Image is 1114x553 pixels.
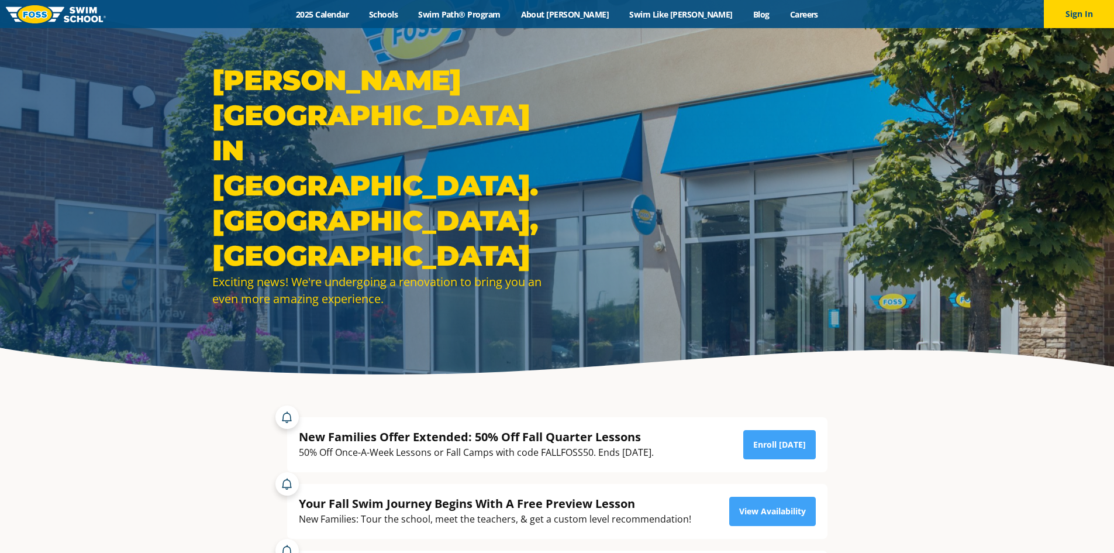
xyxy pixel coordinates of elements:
a: Swim Like [PERSON_NAME] [619,9,743,20]
img: FOSS Swim School Logo [6,5,106,23]
div: Your Fall Swim Journey Begins With A Free Preview Lesson [299,496,691,511]
a: Swim Path® Program [408,9,511,20]
div: New Families: Tour the school, meet the teachers, & get a custom level recommendation! [299,511,691,527]
div: New Families Offer Extended: 50% Off Fall Quarter Lessons [299,429,654,445]
a: Schools [359,9,408,20]
a: Enroll [DATE] [743,430,816,459]
h1: [PERSON_NAME][GEOGRAPHIC_DATA] IN [GEOGRAPHIC_DATA]. [GEOGRAPHIC_DATA], [GEOGRAPHIC_DATA] [212,63,551,273]
a: Careers [780,9,828,20]
a: Blog [743,9,780,20]
a: About [PERSON_NAME] [511,9,619,20]
div: Exciting news! We're undergoing a renovation to bring you an even more amazing experience. [212,273,551,307]
a: 2025 Calendar [286,9,359,20]
a: View Availability [729,497,816,526]
div: 50% Off Once-A-Week Lessons or Fall Camps with code FALLFOSS50. Ends [DATE]. [299,445,654,461]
